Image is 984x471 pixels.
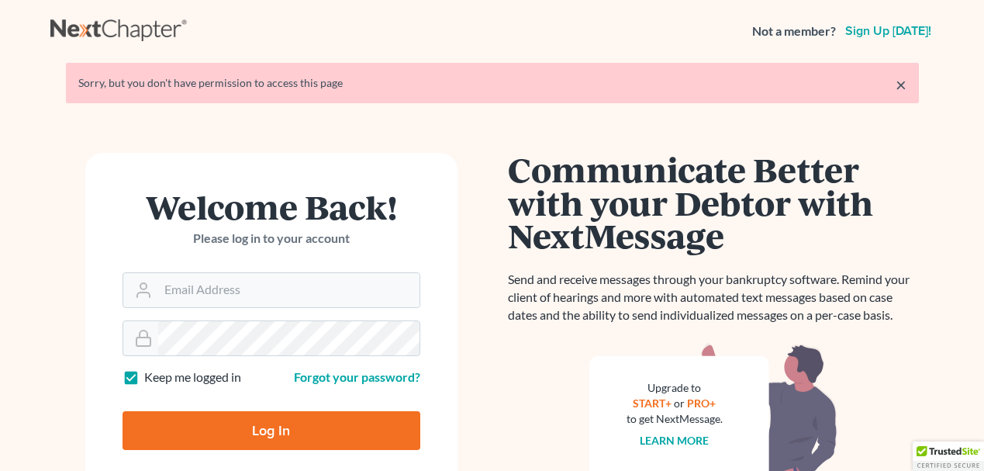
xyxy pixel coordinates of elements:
p: Please log in to your account [123,230,420,248]
p: Send and receive messages through your bankruptcy software. Remind your client of hearings and mo... [508,271,919,324]
input: Email Address [158,273,419,307]
a: Sign up [DATE]! [842,25,934,37]
input: Log In [123,411,420,450]
div: Upgrade to [627,380,723,396]
a: PRO+ [687,397,716,410]
a: Learn more [640,434,709,447]
div: Sorry, but you don't have permission to access this page [78,75,906,91]
h1: Welcome Back! [123,190,420,223]
strong: Not a member? [752,23,836,40]
div: TrustedSite Certified [913,442,984,471]
a: START+ [633,397,672,410]
div: to get NextMessage. [627,411,723,427]
label: Keep me logged in [144,369,241,386]
span: or [674,397,685,410]
h1: Communicate Better with your Debtor with NextMessage [508,153,919,252]
a: × [896,75,906,94]
a: Forgot your password? [294,369,420,384]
